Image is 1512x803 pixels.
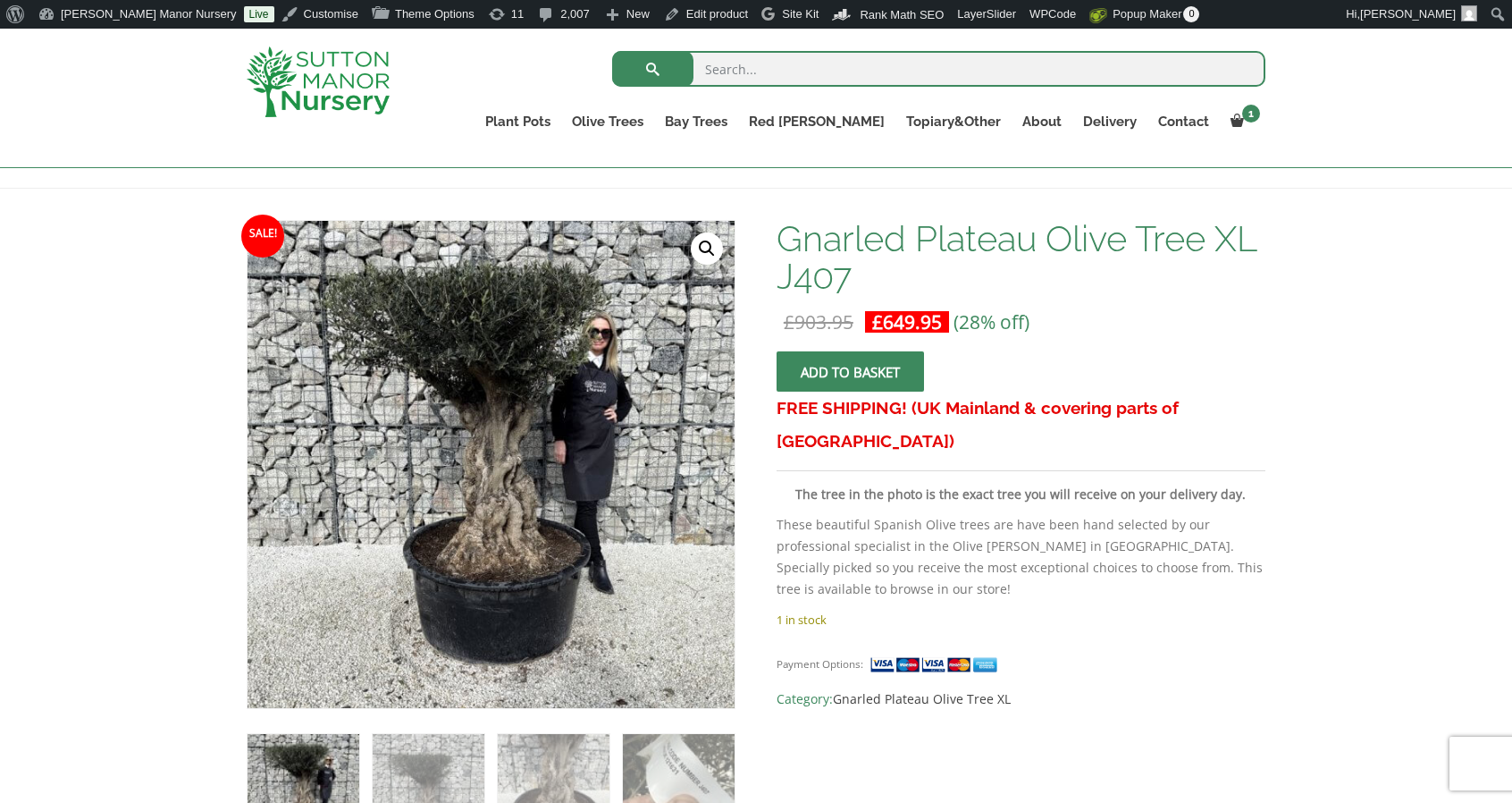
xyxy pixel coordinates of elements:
a: Plant Pots [475,109,561,134]
span: 0 [1183,6,1199,22]
a: Contact [1147,109,1220,134]
a: About [1012,109,1072,134]
span: Rank Math SEO [860,8,944,21]
p: These beautiful Spanish Olive trees are have been hand selected by our professional specialist in... [777,514,1265,600]
p: 1 in stock [777,609,1265,630]
button: Add to basket [777,351,924,392]
small: Payment Options: [777,657,863,671]
a: Delivery [1072,109,1147,134]
span: Sale! [241,215,284,258]
a: Live [244,6,274,22]
a: Olive Trees [561,109,654,134]
span: £ [872,309,883,334]
a: View full-screen image gallery [691,232,723,265]
img: payment supported [869,655,1004,674]
input: Search... [612,51,1265,87]
span: (28% off) [953,309,1029,334]
a: Topiary&Other [895,109,1012,134]
a: 1 [1220,109,1265,134]
span: Category: [777,689,1265,710]
img: logo [247,46,390,117]
strong: The tree in the photo is the exact tree you will receive on your delivery day. [795,486,1246,503]
h1: Gnarled Plateau Olive Tree XL J407 [777,220,1265,295]
bdi: 903.95 [784,309,853,334]
span: 1 [1242,105,1260,123]
h3: FREE SHIPPING! (UK Mainland & covering parts of [GEOGRAPHIC_DATA]) [777,392,1265,458]
a: Gnarled Plateau Olive Tree XL [833,690,1011,707]
span: £ [784,309,794,334]
span: [PERSON_NAME] [1360,7,1456,21]
bdi: 649.95 [872,309,942,334]
a: Bay Trees [654,109,738,134]
span: Site Kit [782,7,819,21]
a: Red [PERSON_NAME] [738,109,895,134]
